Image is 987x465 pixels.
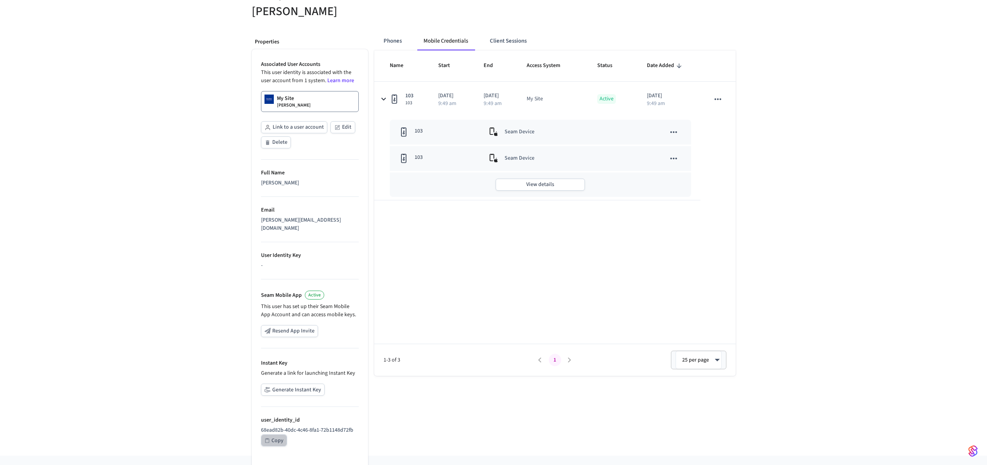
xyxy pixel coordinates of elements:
span: End [484,60,503,72]
p: Email [261,206,359,214]
p: Associated User Accounts [261,60,359,69]
table: sticky table [374,50,736,200]
span: Name [390,60,413,72]
p: Properties [255,38,365,46]
nav: pagination navigation [533,354,577,366]
button: Delete [261,136,291,148]
p: Instant Key [261,359,359,367]
p: [DATE] [484,92,508,100]
p: 103 [415,153,423,163]
div: Copy [271,436,283,446]
p: Generate a link for launching Instant Key [261,369,359,377]
span: 1-3 of 3 [384,356,533,364]
p: User Identity Key [261,251,359,260]
span: Active [308,292,321,298]
p: Seam Mobile App [261,291,302,300]
div: My Site [527,95,543,103]
div: - [261,262,359,270]
span: 103 [405,92,413,100]
p: 103 [415,127,423,137]
div: 25 per page [676,351,722,369]
button: Mobile Credentials [417,32,474,50]
span: Date Added [647,60,684,72]
button: Copy [261,434,287,446]
p: [DATE] [438,92,465,100]
p: [DATE] [647,92,691,100]
p: This user identity is associated with the user account from 1 system. [261,69,359,85]
button: Link to a user account [261,121,327,133]
button: page 1 [549,354,561,366]
button: Generate Instant Key [261,384,325,396]
button: Resend App Invite [261,325,318,337]
p: 9:49 am [438,101,456,106]
button: Client Sessions [484,32,533,50]
span: Access System [527,60,570,72]
div: [PERSON_NAME][EMAIL_ADDRESS][DOMAIN_NAME] [261,216,359,232]
p: Full Name [261,169,359,177]
h5: [PERSON_NAME] [252,3,489,19]
a: My Site[PERSON_NAME] [261,91,359,112]
p: 68ead82b-40dc-4c46-8fa1-72b1148d72fb [261,426,359,434]
span: Start [438,60,460,72]
p: [PERSON_NAME] [277,102,311,108]
button: Edit [330,121,355,133]
button: Phones [377,32,408,50]
p: This user has set up their Seam Mobile App Account and can access mobile keys. [261,303,359,319]
p: Seam Device [505,127,534,137]
a: Learn more [327,77,354,84]
img: Dormakaba Community Site Logo [264,95,274,104]
p: 9:49 am [484,101,502,106]
button: View details [496,179,585,191]
p: Active [597,94,616,104]
p: 9:49 am [647,101,665,106]
p: user_identity_id [261,416,359,424]
img: SeamLogoGradient.69752ec5.svg [968,445,978,457]
div: [PERSON_NAME] [261,179,359,187]
span: 103 [405,100,413,106]
span: Status [597,60,622,72]
p: My Site [277,95,294,102]
p: Seam Device [505,154,534,163]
